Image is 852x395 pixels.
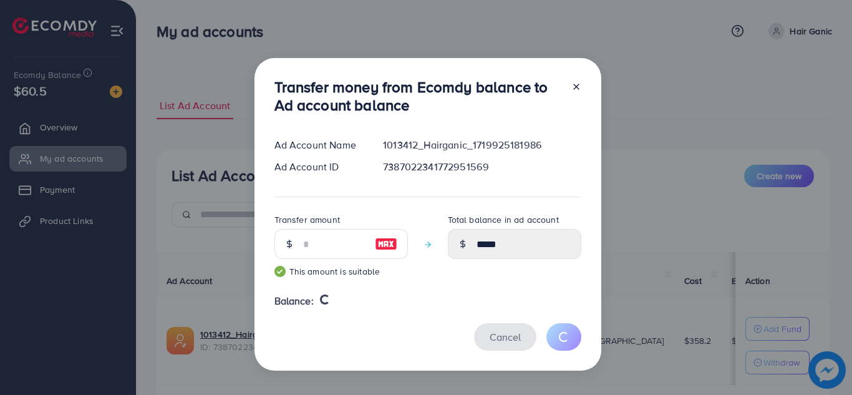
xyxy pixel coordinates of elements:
[373,160,591,174] div: 7387022341772951569
[274,265,408,278] small: This amount is suitable
[375,237,397,251] img: image
[373,138,591,152] div: 1013412_Hairganic_1719925181986
[490,330,521,344] span: Cancel
[264,138,374,152] div: Ad Account Name
[274,294,314,308] span: Balance:
[474,323,536,350] button: Cancel
[264,160,374,174] div: Ad Account ID
[274,266,286,277] img: guide
[448,213,559,226] label: Total balance in ad account
[274,213,340,226] label: Transfer amount
[274,78,561,114] h3: Transfer money from Ecomdy balance to Ad account balance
